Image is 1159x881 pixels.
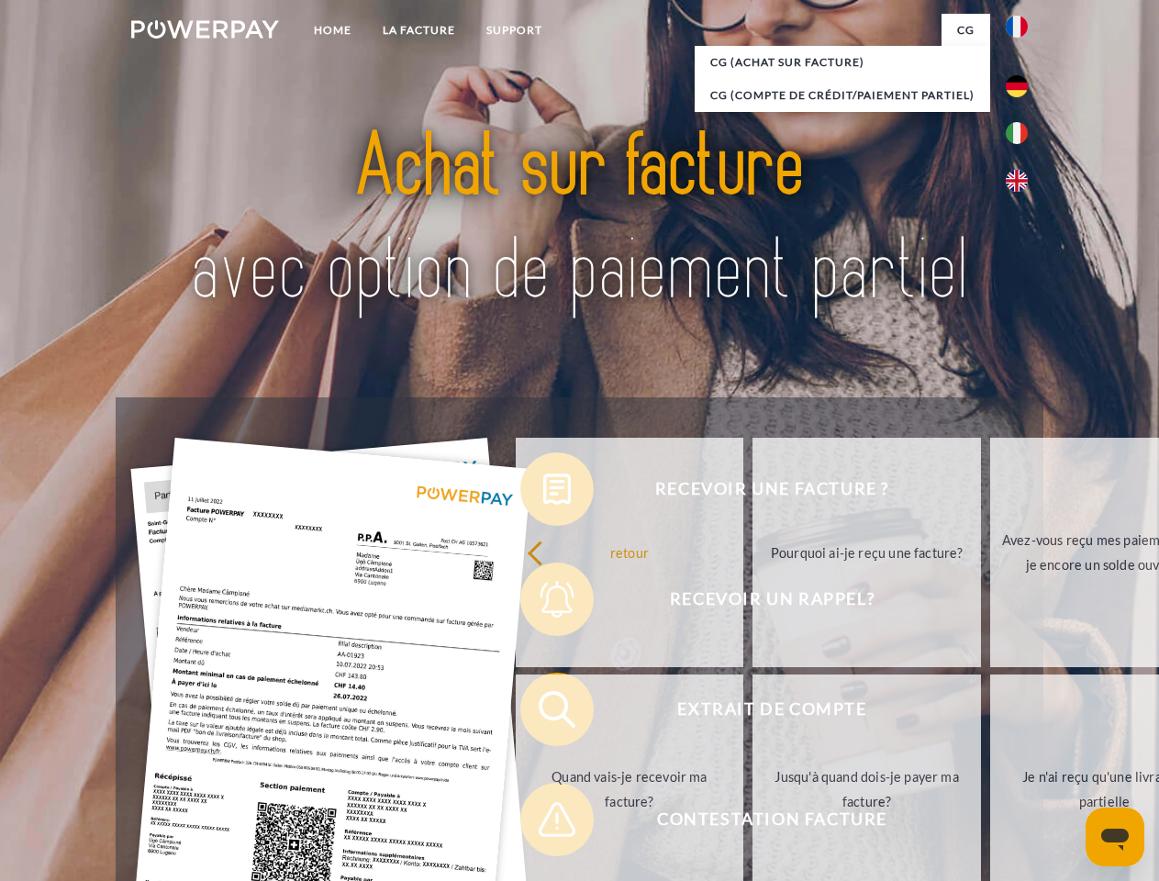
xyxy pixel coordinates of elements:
a: CG (Compte de crédit/paiement partiel) [695,79,990,112]
a: CG [942,14,990,47]
img: de [1006,75,1028,97]
img: fr [1006,16,1028,38]
img: en [1006,170,1028,192]
a: CG (achat sur facture) [695,46,990,79]
iframe: Bouton de lancement de la fenêtre de messagerie [1086,808,1144,866]
div: Quand vais-je recevoir ma facture? [527,764,733,814]
a: Support [471,14,558,47]
img: title-powerpay_fr.svg [175,88,984,351]
img: logo-powerpay-white.svg [131,20,279,39]
img: it [1006,122,1028,144]
a: Home [298,14,367,47]
a: LA FACTURE [367,14,471,47]
div: retour [527,540,733,564]
div: Jusqu'à quand dois-je payer ma facture? [763,764,970,814]
div: Pourquoi ai-je reçu une facture? [763,540,970,564]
